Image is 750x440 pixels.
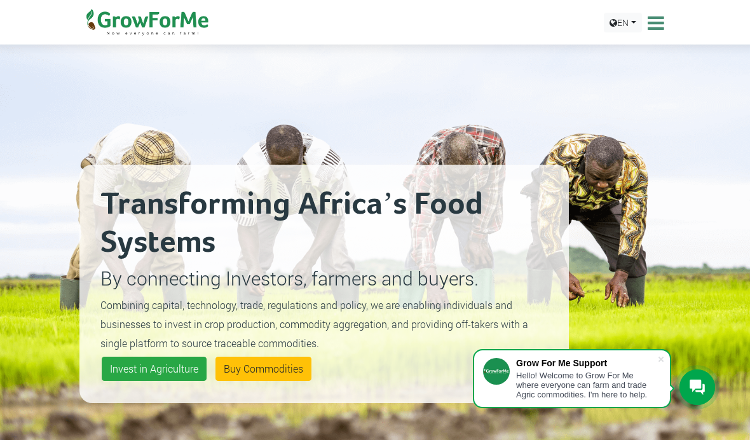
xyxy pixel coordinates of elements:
div: Grow For Me Support [516,358,657,368]
small: Combining capital, technology, trade, regulations and policy, we are enabling individuals and bus... [100,298,528,350]
p: By connecting Investors, farmers and buyers. [100,264,548,292]
a: Invest in Agriculture [102,357,207,381]
a: Buy Commodities [215,357,311,381]
a: EN [604,13,642,32]
h2: Transforming Africa’s Food Systems [100,186,548,262]
div: Hello! Welcome to Grow For Me where everyone can farm and trade Agric commodities. I'm here to help. [516,371,657,399]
